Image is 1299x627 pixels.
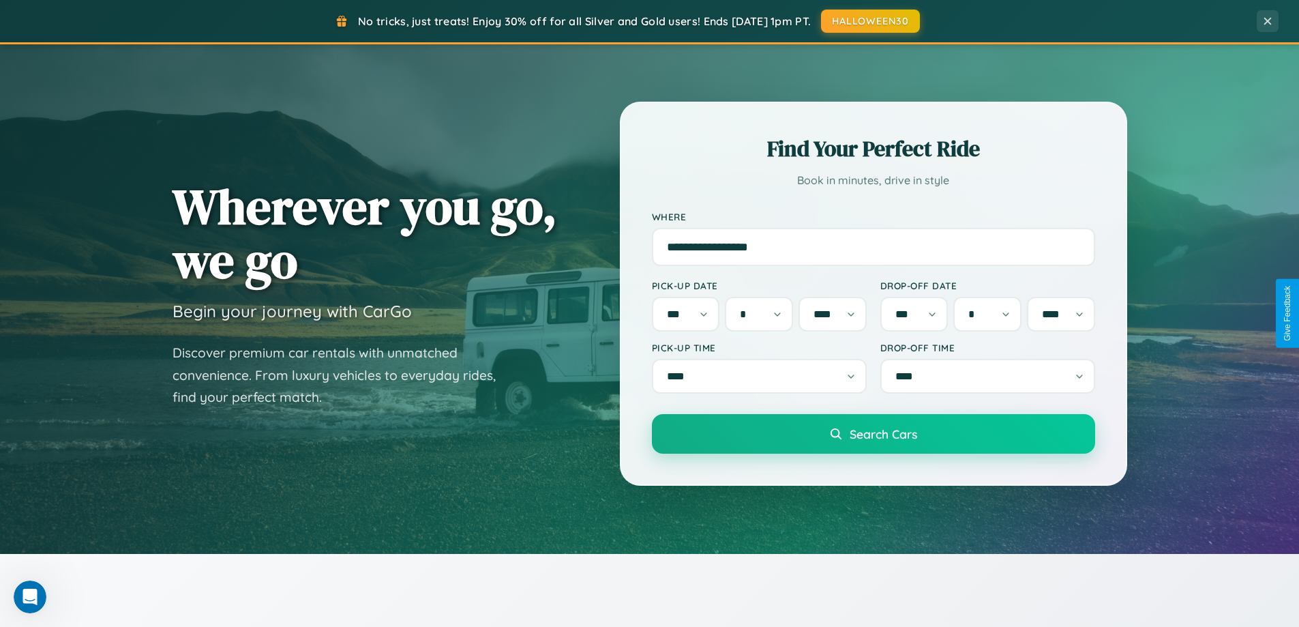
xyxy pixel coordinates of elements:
[173,301,412,321] h3: Begin your journey with CarGo
[652,280,867,291] label: Pick-up Date
[358,14,811,28] span: No tricks, just treats! Enjoy 30% off for all Silver and Gold users! Ends [DATE] 1pm PT.
[652,211,1095,222] label: Where
[173,179,557,287] h1: Wherever you go, we go
[1283,286,1292,341] div: Give Feedback
[14,581,46,613] iframe: Intercom live chat
[880,280,1095,291] label: Drop-off Date
[652,134,1095,164] h2: Find Your Perfect Ride
[880,342,1095,353] label: Drop-off Time
[652,342,867,353] label: Pick-up Time
[173,342,513,409] p: Discover premium car rentals with unmatched convenience. From luxury vehicles to everyday rides, ...
[652,414,1095,454] button: Search Cars
[652,171,1095,190] p: Book in minutes, drive in style
[850,426,917,441] span: Search Cars
[821,10,920,33] button: HALLOWEEN30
